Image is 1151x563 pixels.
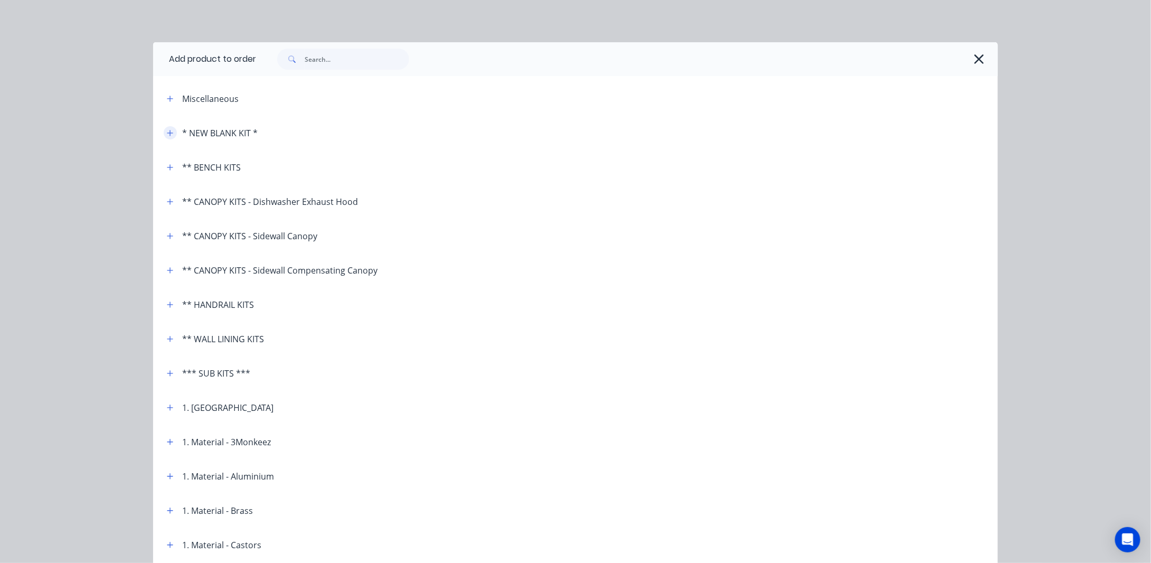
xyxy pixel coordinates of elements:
div: Miscellaneous [182,92,239,105]
div: ** HANDRAIL KITS [182,298,254,311]
div: 1. Material - Brass [182,504,253,517]
div: 1. Material - Aluminium [182,470,274,483]
div: * NEW BLANK KIT * [182,127,258,139]
div: ** CANOPY KITS - Sidewall Canopy [182,230,317,242]
div: Add product to order [153,42,256,76]
div: ** BENCH KITS [182,161,241,174]
div: 1. Material - 3Monkeez [182,436,271,448]
div: ** CANOPY KITS - Dishwasher Exhaust Hood [182,195,358,208]
div: ** WALL LINING KITS [182,333,264,345]
div: 1. Material - Castors [182,539,261,551]
input: Search... [305,49,409,70]
div: ** CANOPY KITS - Sidewall Compensating Canopy [182,264,378,277]
div: Open Intercom Messenger [1115,527,1140,552]
div: 1. [GEOGRAPHIC_DATA] [182,401,273,414]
